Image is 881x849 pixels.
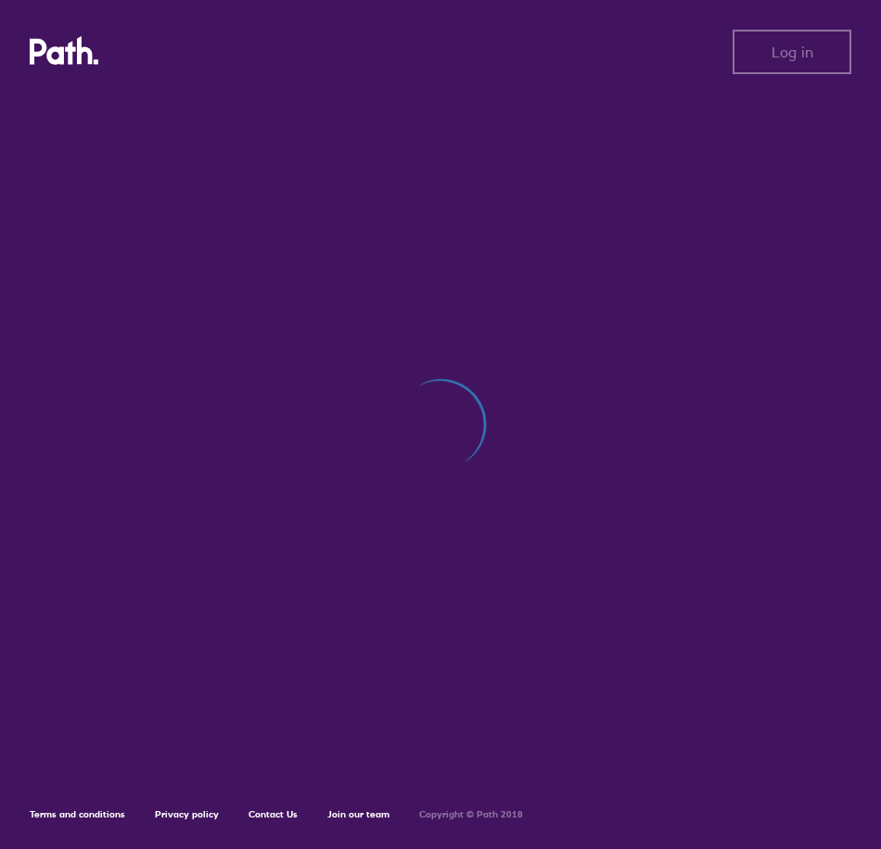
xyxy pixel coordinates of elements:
h6: Copyright © Path 2018 [419,809,523,820]
a: Terms and conditions [30,808,125,820]
a: Contact Us [249,808,298,820]
a: Join our team [327,808,389,820]
span: Log in [772,44,813,60]
button: Log in [733,30,851,74]
a: Privacy policy [155,808,219,820]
